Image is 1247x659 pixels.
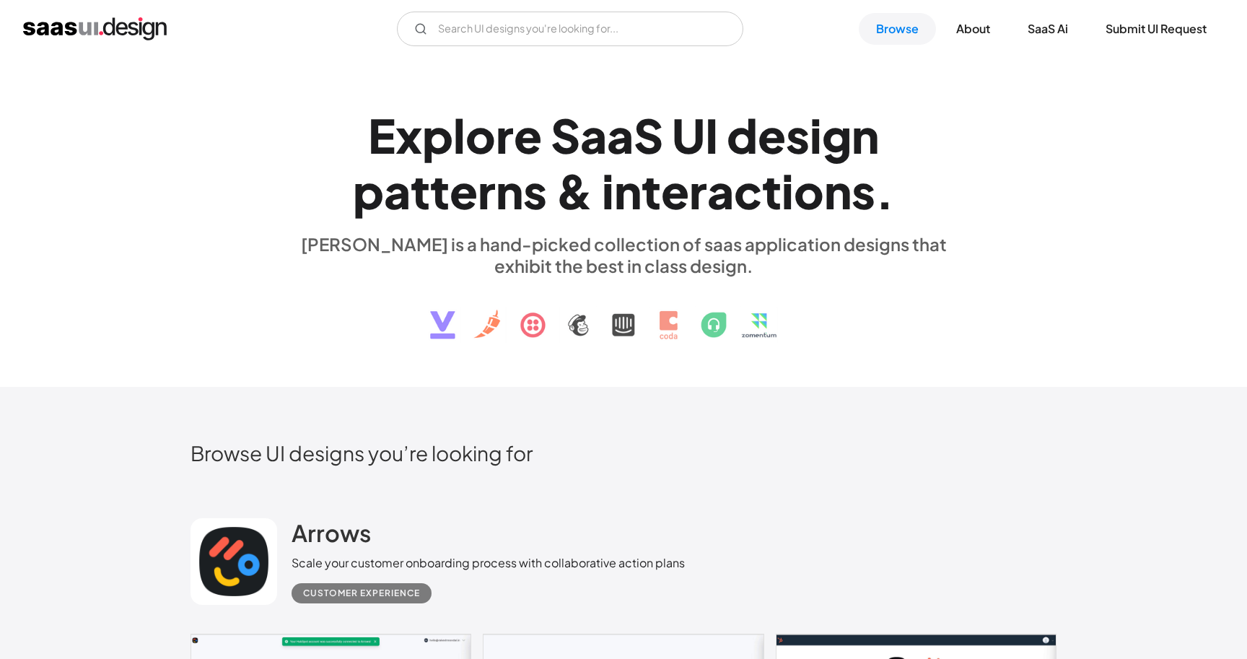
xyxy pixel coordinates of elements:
div: S [551,108,580,163]
h2: Browse UI designs you’re looking for [191,440,1056,466]
a: Arrows [292,518,371,554]
div: s [786,108,810,163]
form: Email Form [397,12,743,46]
div: r [478,163,496,219]
div: e [661,163,689,219]
div: r [689,163,707,219]
h1: Explore SaaS UI design patterns & interactions. [292,108,955,219]
div: e [514,108,542,163]
a: About [939,13,1007,45]
div: t [642,163,661,219]
div: E [368,108,395,163]
div: & [556,163,593,219]
div: S [634,108,663,163]
div: n [614,163,642,219]
div: n [496,163,523,219]
a: Browse [859,13,936,45]
div: p [353,163,384,219]
div: r [496,108,514,163]
div: o [465,108,496,163]
div: t [762,163,782,219]
div: p [422,108,453,163]
a: Submit UI Request [1088,13,1224,45]
div: t [430,163,450,219]
div: o [794,163,824,219]
div: a [580,108,607,163]
div: I [705,108,718,163]
div: s [852,163,875,219]
div: s [523,163,547,219]
div: [PERSON_NAME] is a hand-picked collection of saas application designs that exhibit the best in cl... [292,233,955,276]
h2: Arrows [292,518,371,547]
div: e [450,163,478,219]
div: x [395,108,422,163]
img: text, icon, saas logo [405,276,842,352]
div: Scale your customer onboarding process with collaborative action plans [292,554,685,572]
div: a [707,163,734,219]
div: U [672,108,705,163]
div: c [734,163,762,219]
div: a [384,163,411,219]
div: d [727,108,758,163]
div: i [810,108,822,163]
div: i [782,163,794,219]
div: l [453,108,465,163]
div: t [411,163,430,219]
div: e [758,108,786,163]
input: Search UI designs you're looking for... [397,12,743,46]
a: SaaS Ai [1010,13,1085,45]
div: . [875,163,894,219]
div: g [822,108,852,163]
div: n [824,163,852,219]
div: i [602,163,614,219]
a: home [23,17,167,40]
div: Customer Experience [303,585,420,602]
div: a [607,108,634,163]
div: n [852,108,879,163]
